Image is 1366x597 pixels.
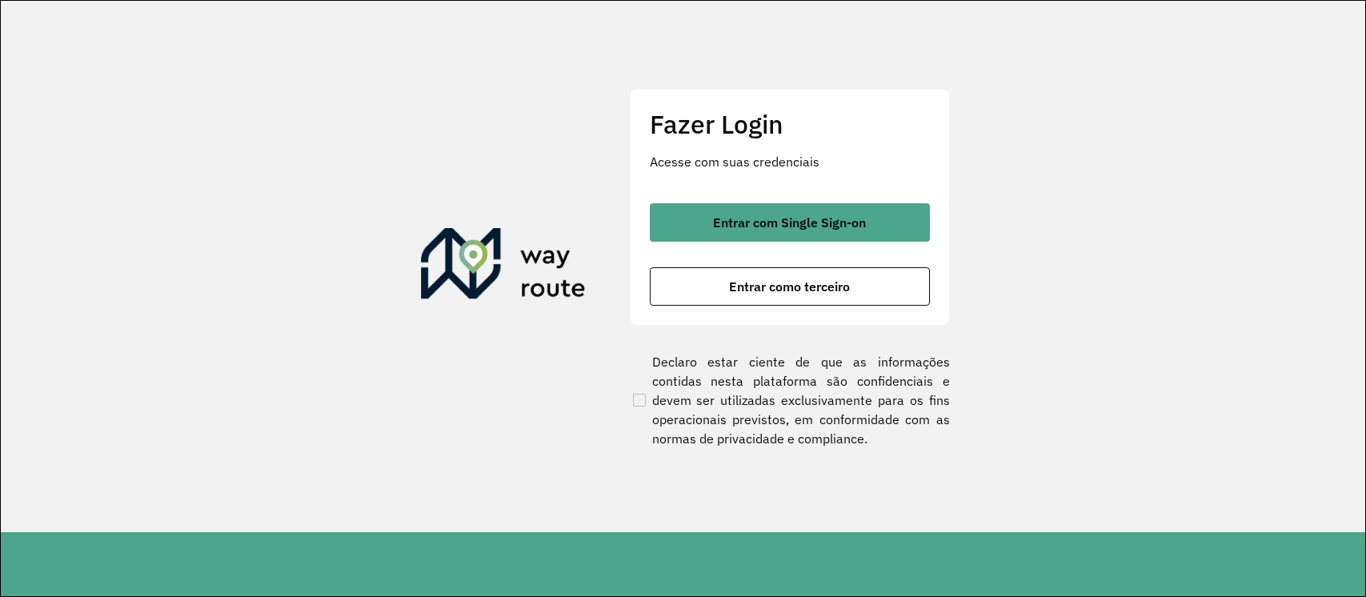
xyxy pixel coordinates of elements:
[650,109,930,139] h2: Fazer Login
[713,216,866,229] span: Entrar com Single Sign-on
[630,352,950,448] label: Declaro estar ciente de que as informações contidas nesta plataforma são confidenciais e devem se...
[729,280,850,293] span: Entrar como terceiro
[650,203,930,242] button: button
[650,267,930,306] button: button
[421,228,586,305] img: Roteirizador AmbevTech
[650,152,930,171] p: Acesse com suas credenciais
